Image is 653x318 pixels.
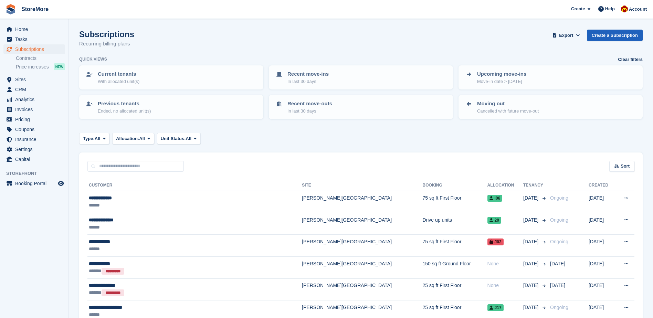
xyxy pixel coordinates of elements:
[587,30,643,41] a: Create a Subscription
[589,278,615,300] td: [DATE]
[550,283,565,288] span: [DATE]
[3,24,65,34] a: menu
[15,115,56,124] span: Pricing
[487,260,523,267] div: None
[618,56,643,63] a: Clear filters
[3,75,65,84] a: menu
[550,305,568,310] span: Ongoing
[523,194,540,202] span: [DATE]
[3,95,65,104] a: menu
[80,66,263,89] a: Current tenants With allocated unit(s)
[15,135,56,144] span: Insurance
[157,133,201,144] button: Unit Status: All
[523,304,540,311] span: [DATE]
[6,4,16,14] img: stora-icon-8386f47178a22dfd0bd8f6a31ec36ba5ce8667c1dd55bd0f319d3a0aa187defe.svg
[79,30,134,39] h1: Subscriptions
[139,135,145,142] span: All
[302,191,422,213] td: [PERSON_NAME][GEOGRAPHIC_DATA]
[550,195,568,201] span: Ongoing
[487,217,501,224] span: 20
[3,125,65,134] a: menu
[589,256,615,278] td: [DATE]
[270,66,452,89] a: Recent move-ins In last 30 days
[422,180,487,191] th: Booking
[605,6,615,12] span: Help
[302,256,422,278] td: [PERSON_NAME][GEOGRAPHIC_DATA]
[112,133,154,144] button: Allocation: All
[79,56,107,62] h6: Quick views
[80,96,263,118] a: Previous tenants Ended, no allocated unit(s)
[571,6,585,12] span: Create
[477,108,539,115] p: Cancelled with future move-out
[19,3,51,15] a: StoreMore
[287,108,332,115] p: In last 30 days
[15,179,56,188] span: Booking Portal
[16,55,65,62] a: Contracts
[16,64,49,70] span: Price increases
[15,44,56,54] span: Subscriptions
[98,108,151,115] p: Ended, no allocated unit(s)
[422,256,487,278] td: 150 sq ft Ground Floor
[551,30,581,41] button: Export
[302,213,422,235] td: [PERSON_NAME][GEOGRAPHIC_DATA]
[3,179,65,188] a: menu
[589,235,615,257] td: [DATE]
[422,278,487,300] td: 25 sq ft First Floor
[3,44,65,54] a: menu
[550,261,565,266] span: [DATE]
[302,235,422,257] td: [PERSON_NAME][GEOGRAPHIC_DATA]
[487,195,503,202] span: I06
[57,179,65,188] a: Preview store
[16,63,65,71] a: Price increases NEW
[523,216,540,224] span: [DATE]
[302,180,422,191] th: Site
[523,180,547,191] th: Tenancy
[629,6,647,13] span: Account
[270,96,452,118] a: Recent move-outs In last 30 days
[287,78,329,85] p: In last 30 days
[98,100,151,108] p: Previous tenants
[83,135,95,142] span: Type:
[3,135,65,144] a: menu
[15,125,56,134] span: Coupons
[550,239,568,244] span: Ongoing
[3,155,65,164] a: menu
[54,63,65,70] div: NEW
[487,304,504,311] span: J17
[186,135,192,142] span: All
[15,85,56,94] span: CRM
[523,260,540,267] span: [DATE]
[15,24,56,34] span: Home
[477,100,539,108] p: Moving out
[6,170,69,177] span: Storefront
[302,278,422,300] td: [PERSON_NAME][GEOGRAPHIC_DATA]
[559,32,573,39] span: Export
[15,75,56,84] span: Sites
[15,145,56,154] span: Settings
[287,70,329,78] p: Recent move-ins
[161,135,186,142] span: Unit Status:
[3,85,65,94] a: menu
[487,282,523,289] div: None
[477,78,526,85] p: Move-in date > [DATE]
[15,155,56,164] span: Capital
[589,180,615,191] th: Created
[15,95,56,104] span: Analytics
[523,282,540,289] span: [DATE]
[98,70,139,78] p: Current tenants
[589,191,615,213] td: [DATE]
[3,34,65,44] a: menu
[550,217,568,223] span: Ongoing
[3,105,65,114] a: menu
[487,180,523,191] th: Allocation
[621,6,628,12] img: Store More Team
[87,180,302,191] th: Customer
[589,213,615,235] td: [DATE]
[79,133,109,144] button: Type: All
[459,96,642,118] a: Moving out Cancelled with future move-out
[116,135,139,142] span: Allocation:
[422,235,487,257] td: 75 sq ft First Floor
[477,70,526,78] p: Upcoming move-ins
[3,145,65,154] a: menu
[422,191,487,213] td: 75 sq ft First Floor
